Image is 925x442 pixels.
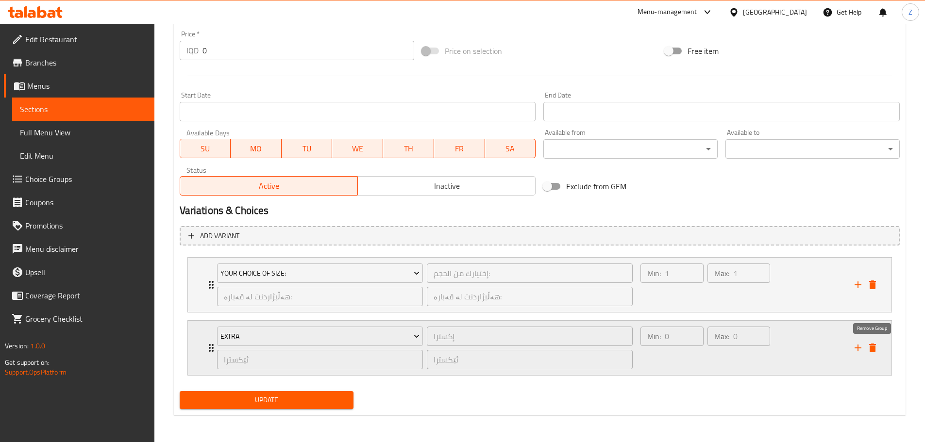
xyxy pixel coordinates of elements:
span: Your Choice Of Size: [220,267,420,279]
span: WE [336,142,379,156]
a: Menu disclaimer [4,237,154,261]
span: SA [489,142,532,156]
span: Coupons [25,196,147,208]
button: Add variant [180,226,900,246]
a: Support.OpsPlatform [5,366,67,378]
li: Expand [180,316,900,379]
a: Branches [4,51,154,74]
span: Upsell [25,266,147,278]
span: Inactive [362,179,532,193]
span: Add variant [200,230,239,242]
div: Menu-management [638,6,697,18]
button: SU [180,139,231,158]
span: TH [387,142,430,156]
span: Edit Restaurant [25,33,147,45]
p: Max: [714,267,729,279]
a: Upsell [4,261,154,284]
p: Max: [714,330,729,342]
p: Min: [647,267,661,279]
span: Edit Menu [20,150,147,162]
span: Get support on: [5,356,50,369]
div: ​ [725,139,900,159]
button: SA [485,139,536,158]
a: Grocery Checklist [4,307,154,330]
a: Promotions [4,214,154,237]
button: Your Choice Of Size: [217,263,423,283]
a: Choice Groups [4,167,154,191]
span: Version: [5,340,29,352]
button: Extra [217,327,423,346]
span: Full Menu View [20,127,147,138]
div: Expand [188,321,891,375]
button: add [851,341,865,355]
button: delete [865,341,880,355]
input: Please enter price [202,41,415,60]
div: [GEOGRAPHIC_DATA] [743,7,807,17]
span: MO [235,142,278,156]
p: IQD [186,45,199,56]
div: Expand [188,258,891,312]
span: TU [286,142,329,156]
a: Coverage Report [4,284,154,307]
span: Z [908,7,912,17]
button: Update [180,391,354,409]
span: Sections [20,103,147,115]
button: delete [865,278,880,292]
span: 1.0.0 [30,340,45,352]
a: Edit Restaurant [4,28,154,51]
a: Full Menu View [12,121,154,144]
span: Choice Groups [25,173,147,185]
span: SU [184,142,227,156]
a: Coupons [4,191,154,214]
span: Grocery Checklist [25,313,147,325]
button: Inactive [357,176,536,196]
span: Menu disclaimer [25,243,147,255]
div: ​ [543,139,718,159]
span: Free item [688,45,719,57]
span: Branches [25,57,147,68]
h2: Variations & Choices [180,203,900,218]
button: WE [332,139,383,158]
button: TU [282,139,333,158]
a: Edit Menu [12,144,154,167]
button: MO [231,139,282,158]
span: Price on selection [445,45,502,57]
button: Active [180,176,358,196]
li: Expand [180,253,900,316]
p: Min: [647,330,661,342]
span: Update [187,394,346,406]
span: FR [438,142,481,156]
span: Coverage Report [25,290,147,301]
button: TH [383,139,434,158]
a: Menus [4,74,154,98]
button: FR [434,139,485,158]
a: Sections [12,98,154,121]
span: Extra [220,330,420,343]
button: add [851,278,865,292]
span: Menus [27,80,147,92]
span: Active [184,179,354,193]
span: Exclude from GEM [566,180,626,192]
span: Promotions [25,220,147,231]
